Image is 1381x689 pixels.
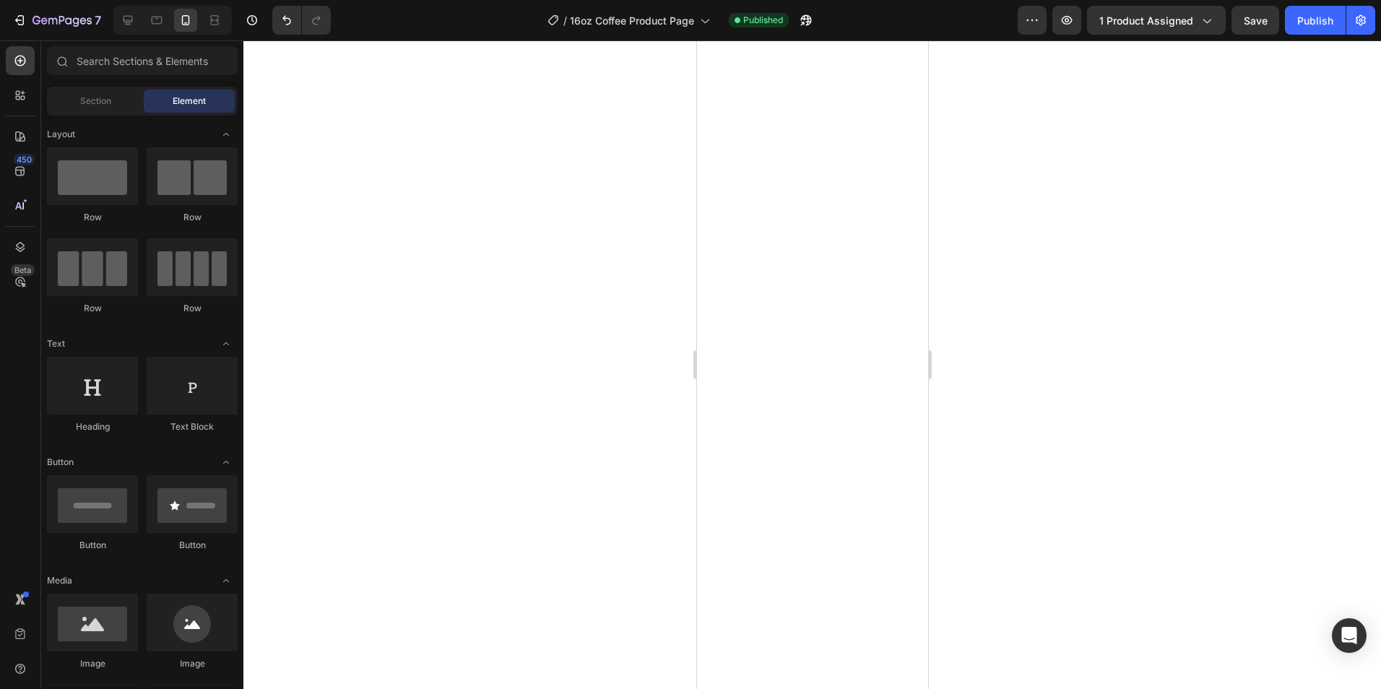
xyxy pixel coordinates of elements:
[743,14,783,27] span: Published
[1099,13,1193,28] span: 1 product assigned
[47,302,138,315] div: Row
[47,46,238,75] input: Search Sections & Elements
[1332,618,1367,653] div: Open Intercom Messenger
[173,95,206,108] span: Element
[1297,13,1333,28] div: Publish
[47,657,138,670] div: Image
[11,264,35,276] div: Beta
[1244,14,1268,27] span: Save
[215,123,238,146] span: Toggle open
[1087,6,1226,35] button: 1 product assigned
[147,420,238,433] div: Text Block
[147,539,238,552] div: Button
[215,451,238,474] span: Toggle open
[570,13,694,28] span: 16oz Coffee Product Page
[6,6,108,35] button: 7
[1231,6,1279,35] button: Save
[95,12,101,29] p: 7
[272,6,331,35] div: Undo/Redo
[14,154,35,165] div: 450
[1285,6,1346,35] button: Publish
[47,211,138,224] div: Row
[147,211,238,224] div: Row
[47,128,75,141] span: Layout
[47,337,65,350] span: Text
[563,13,567,28] span: /
[47,456,74,469] span: Button
[47,574,72,587] span: Media
[47,539,138,552] div: Button
[80,95,111,108] span: Section
[215,569,238,592] span: Toggle open
[697,40,928,689] iframe: Design area
[147,657,238,670] div: Image
[147,302,238,315] div: Row
[215,332,238,355] span: Toggle open
[47,420,138,433] div: Heading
